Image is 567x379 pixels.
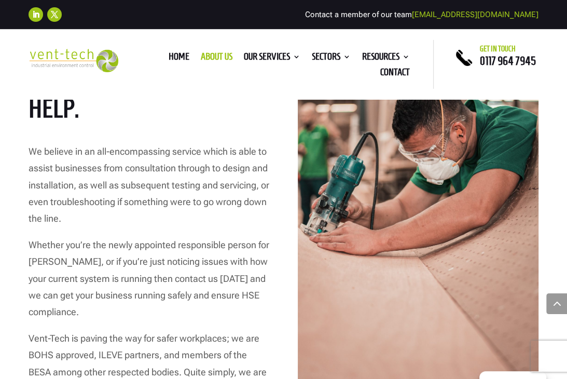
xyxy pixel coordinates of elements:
a: Our Services [244,53,300,64]
a: Resources [362,53,410,64]
a: Contact [380,69,410,80]
a: Follow on LinkedIn [29,7,43,22]
a: [EMAIL_ADDRESS][DOMAIN_NAME] [412,10,538,19]
a: About us [201,53,232,64]
span: Get in touch [480,45,516,53]
img: 2023-09-27T08_35_16.549ZVENT-TECH---Clear-background [29,49,118,72]
a: 0117 964 7945 [480,55,536,67]
p: We believe in an all-encompassing service which is able to assist businesses from consultation th... [29,143,270,237]
span: Contact a member of our team [305,10,538,19]
a: Follow on X [47,7,62,22]
p: Whether you’re the newly appointed responsible person for [PERSON_NAME], or if you’re just notici... [29,237,270,330]
a: Sectors [312,53,351,64]
a: Home [169,53,189,64]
